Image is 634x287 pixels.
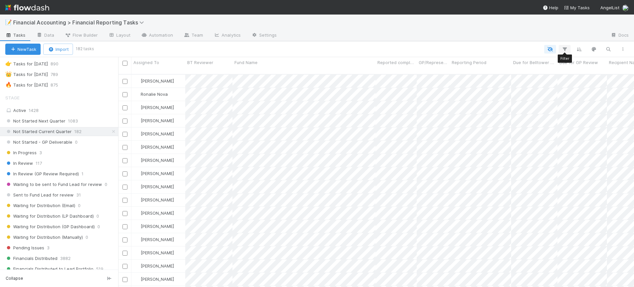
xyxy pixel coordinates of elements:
input: Toggle Row Selected [123,158,127,163]
span: 875 [51,81,65,89]
span: 0 [97,223,100,231]
span: Due for GP Review [559,59,598,66]
span: [PERSON_NAME] [141,171,174,176]
span: Not Started - GP Deliverable [5,138,72,146]
input: Toggle Row Selected [123,92,127,97]
input: Toggle Row Selected [123,185,127,190]
input: Toggle Row Selected [123,264,127,269]
span: [PERSON_NAME] [141,276,174,282]
span: Waiting for Distribution (Manually) [5,233,83,241]
img: avatar_705f3a58-2659-4f93-91ad-7a5be837418b.png [134,105,140,110]
span: Waiting for Distribution (LP Dashboard) [5,212,94,220]
img: avatar_c7c7de23-09de-42ad-8e02-7981c37ee075.png [134,250,140,255]
input: Toggle Row Selected [123,251,127,256]
span: Due for Belltower Review [513,59,556,66]
span: [PERSON_NAME] [141,78,174,84]
span: 🔥 [5,82,12,88]
img: avatar_c7c7de23-09de-42ad-8e02-7981c37ee075.png [134,210,140,216]
span: [PERSON_NAME] [141,210,174,216]
img: avatar_0d9988fd-9a15-4cc7-ad96-88feab9e0fa9.png [134,91,140,97]
span: Waiting to be sent to Fund Lead for review [5,180,102,189]
span: [PERSON_NAME] [141,237,174,242]
span: [PERSON_NAME] [141,105,174,110]
a: Automation [136,30,178,41]
span: 890 [51,60,65,68]
div: [PERSON_NAME] [134,210,174,216]
span: In Progress [5,149,37,157]
input: Toggle Row Selected [123,211,127,216]
div: Help [543,4,558,11]
div: [PERSON_NAME] [134,276,174,282]
button: NewTask [5,44,41,55]
a: Flow Builder [59,30,103,41]
div: [PERSON_NAME] [134,130,174,137]
span: 31 [76,191,81,199]
div: [PERSON_NAME] [134,117,174,124]
span: AngelList [600,5,619,10]
span: Fund Name [234,59,258,66]
span: BT Reviewer [187,59,213,66]
div: [PERSON_NAME] [134,157,174,163]
a: Analytics [208,30,246,41]
span: 1 [82,170,84,178]
input: Toggle Row Selected [123,105,127,110]
span: 1428 [29,108,39,113]
span: 👉 [5,61,12,66]
input: Toggle Row Selected [123,119,127,124]
span: Not Started Current Quarter [5,127,72,136]
div: [PERSON_NAME] [134,104,174,111]
span: In Review (GP Review Required) [5,170,79,178]
div: Ronalie Nova [134,91,168,97]
input: Toggle Row Selected [123,237,127,242]
span: Reported completed by [377,59,415,66]
span: Pending Issues [5,244,44,252]
span: 0 [96,212,99,220]
button: Import [43,44,73,55]
div: Tasks for [DATE] [5,81,48,89]
span: Financial Accounting > Financial Reporting Tasks [13,19,147,26]
span: Financials Distributed to Lead Portfolio [5,265,93,273]
a: Layout [103,30,136,41]
span: Flow Builder [65,32,98,38]
div: [PERSON_NAME] [134,236,174,243]
span: 📝 [5,19,12,25]
span: Collapse [6,275,23,281]
span: 789 [51,70,65,79]
span: My Tasks [564,5,590,10]
img: avatar_705f3a58-2659-4f93-91ad-7a5be837418b.png [134,158,140,163]
span: 0 [86,233,88,241]
img: avatar_030f5503-c087-43c2-95d1-dd8963b2926c.png [134,184,140,189]
span: 0 [105,180,107,189]
span: Stage [5,91,19,104]
span: Not Started Next Quarter [5,117,65,125]
span: [PERSON_NAME] [141,197,174,202]
span: Reporting Period [452,59,486,66]
img: avatar_fee1282a-8af6-4c79-b7c7-bf2cfad99775.png [622,5,629,11]
div: [PERSON_NAME] [134,223,174,230]
div: Tasks for [DATE] [5,70,48,79]
span: 👑 [5,71,12,77]
div: [PERSON_NAME] [134,78,174,84]
span: 3 [39,149,42,157]
img: avatar_c7c7de23-09de-42ad-8e02-7981c37ee075.png [134,263,140,269]
img: avatar_c7c7de23-09de-42ad-8e02-7981c37ee075.png [134,237,140,242]
span: [PERSON_NAME] [141,131,174,136]
div: [PERSON_NAME] [134,144,174,150]
div: Tasks for [DATE] [5,60,48,68]
span: Tasks [5,32,26,38]
input: Toggle Row Selected [123,224,127,229]
a: Team [178,30,208,41]
small: 182 tasks [76,46,94,52]
span: Waiting for Distribution (Email) [5,201,75,210]
span: [PERSON_NAME] [141,158,174,163]
span: [PERSON_NAME] [141,144,174,150]
img: avatar_705f3a58-2659-4f93-91ad-7a5be837418b.png [134,118,140,123]
a: Docs [605,30,634,41]
span: Sent to Fund Lead for review [5,191,74,199]
img: avatar_e5ec2f5b-afc7-4357-8cf1-2139873d70b1.png [134,276,140,282]
a: My Tasks [564,4,590,11]
img: logo-inverted-e16ddd16eac7371096b0.svg [5,2,49,13]
input: Toggle Row Selected [123,79,127,84]
input: Toggle Row Selected [123,198,127,203]
span: [PERSON_NAME] [141,263,174,269]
